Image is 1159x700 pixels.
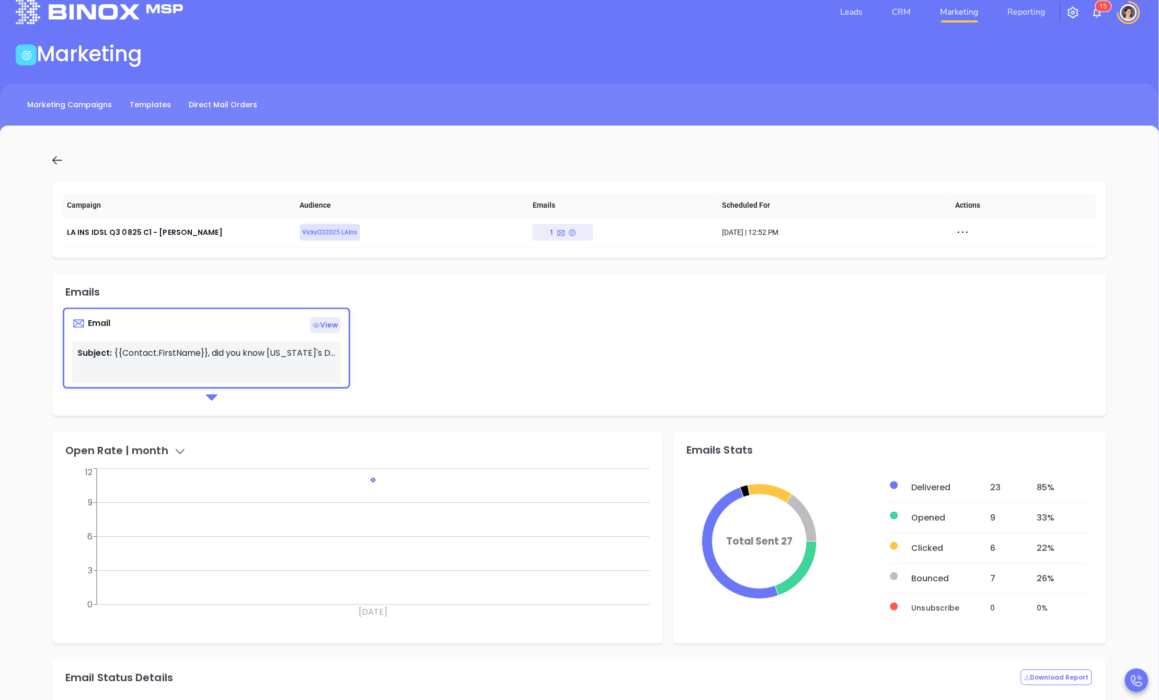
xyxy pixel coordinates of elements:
span: month [132,443,187,458]
div: 33 % [1037,512,1086,524]
a: CRM [888,2,915,22]
tspan: 6 [87,531,93,543]
div: 9 [991,512,1023,524]
tspan: Total Sent 27 [727,535,793,549]
th: Emails [529,193,718,218]
div: Delivered [912,481,977,494]
button: Download Report [1021,670,1092,685]
tspan: 0 [87,599,93,611]
span: Subject: [77,347,112,359]
div: 1 [549,224,576,241]
div: 26 % [1037,572,1086,585]
div: 0 [991,603,1023,608]
a: Templates [123,96,177,114]
sup: 15 [1096,1,1111,12]
div: [DATE] | 12:52 PM [722,227,947,238]
div: 23 [991,481,1023,494]
th: Audience [296,193,529,218]
a: Leads [836,2,867,22]
span: 1 [1100,3,1104,10]
a: Direct Mail Orders [182,96,263,114]
div: Unsubscribe [912,603,977,608]
div: 7 [991,572,1023,585]
a: Marketing [936,2,983,22]
div: 85 % [1037,481,1086,494]
div: Emails [65,287,100,297]
th: Campaign [63,193,296,218]
span: View [310,317,341,333]
img: user [1120,4,1137,21]
div: 0 % [1037,603,1086,608]
p: {{Contact.FirstName}}, did you know [US_STATE]'s Data Protection Law is now being enforced? [77,347,336,359]
th: Scheduled For [718,193,951,218]
div: 22 % [1037,542,1086,555]
span: Email [88,317,110,329]
div: Emails Stats [686,445,753,455]
img: iconSetting [1067,6,1080,19]
div: LA INS IDSL Q3 0825 C1 - [PERSON_NAME] [67,226,292,239]
div: Clicked [912,542,977,555]
tspan: [DATE] [359,606,388,618]
tspan: 3 [88,565,93,577]
div: 6 [991,542,1023,555]
tspan: 9 [88,497,93,509]
th: Actions [951,193,1097,218]
a: Reporting [1004,2,1050,22]
div: Opened [912,512,977,524]
div: Bounced [912,572,977,585]
tspan: 12 [85,467,93,479]
div: Email Status Details [65,672,173,683]
span: VickyQ32025 LAIns [303,227,358,238]
span: 5 [1104,3,1107,10]
img: iconNotification [1091,6,1104,19]
div: Open Rate | [65,445,187,458]
a: Marketing Campaigns [21,96,118,114]
h1: Marketing [37,41,142,66]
